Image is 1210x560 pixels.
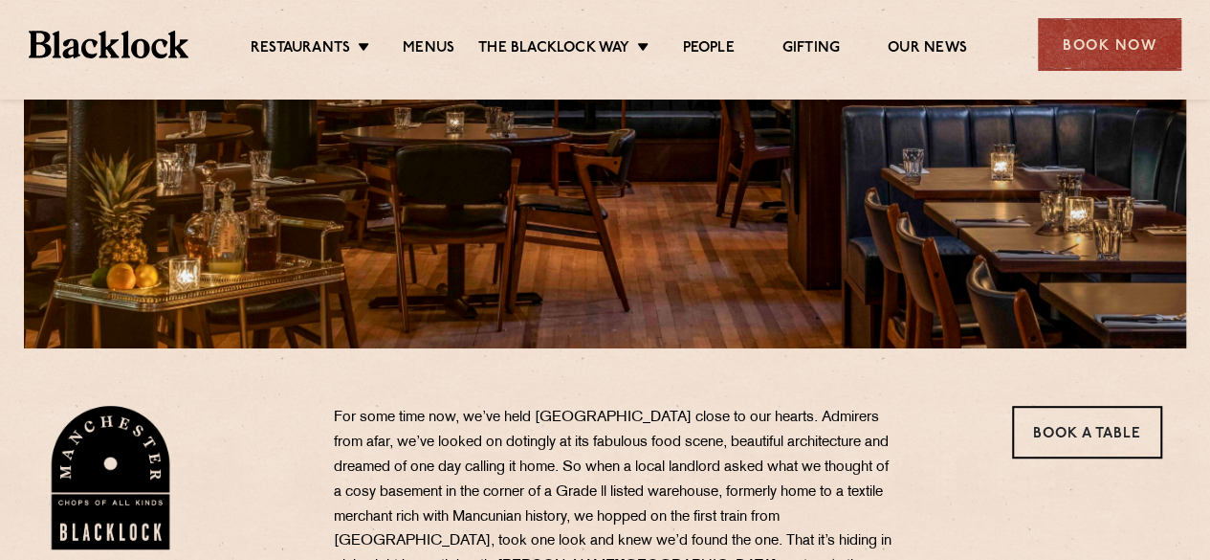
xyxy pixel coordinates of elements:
a: Book a Table [1012,406,1162,459]
a: Menus [403,39,454,60]
a: Restaurants [251,39,350,60]
img: BL_Textured_Logo-footer-cropped.svg [29,31,188,57]
img: BL_Manchester_Logo-bleed.png [48,406,173,549]
a: Our News [888,39,967,60]
a: The Blacklock Way [478,39,629,60]
div: Book Now [1038,18,1181,71]
a: People [682,39,734,60]
a: Gifting [782,39,840,60]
